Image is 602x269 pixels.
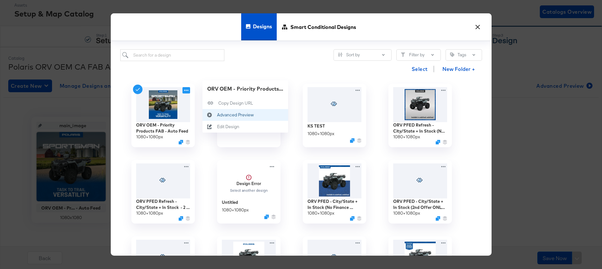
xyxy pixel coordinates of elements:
div: Untitled [222,199,238,205]
div: ORV PFED Refresh - City/State + In Stock - 2 Offers Refresh1080×1080pxDuplicate [131,160,195,224]
button: TagTags [446,49,482,61]
div: Select another design [229,188,268,193]
svg: Duplicate [179,140,183,144]
span: Designs [253,12,272,40]
div: ORV OEM - Priority Products FAB - Auto Feed [136,122,190,134]
img: 0JU-yA0Qf9rTTXJQ6BwaQw.jpg [308,163,361,198]
div: Original Image [217,84,281,147]
div: ORV PFED - City/State + In Stock (2nd Offer ONLY) Refresh + snowflake fix1080×1080pxDuplicate [388,160,452,224]
svg: Duplicate [436,140,440,144]
div: Copy Design URL [218,100,253,106]
div: 1080 × 1080 px [136,134,163,140]
div: ORV PFED - City/State + In Stock (No Finance Offer) + snowflake fix1080×1080pxDuplicate [303,160,366,224]
svg: Duplicate [350,216,354,220]
input: Search for a design [120,49,225,61]
div: ORV PFED - City/State + In Stock (2nd Offer ONLY) Refresh + snowflake fix [393,198,447,210]
svg: Duplicate [436,216,440,220]
div: ORV OEM - Priority Products FAB - Auto Feed [207,85,283,93]
img: 50aa_fszzaMAUhXEdJSOaQ.jpg [393,87,447,122]
div: 1080 × 1080 px [222,207,249,213]
div: ORV PFED Refresh - City/State + In Stock (No Finance Offer)1080×1080pxDuplicate [388,84,452,147]
div: 1080 × 1080 px [136,210,163,216]
svg: Tag [450,52,454,57]
strong: Design Error [236,180,261,186]
div: ORV OEM - Priority Products FAB - Auto Feed1080×1080pxDuplicate [131,84,195,147]
div: ORV PFED - City/State + In Stock (No Finance Offer) + snowflake fix [308,198,361,210]
div: 1080 × 1080 px [393,134,420,140]
div: KS TEST [308,123,325,129]
img: zOoGrUpSbWxMag1X7zP_Vg.jpg [136,87,190,122]
div: Design ErrorSelect another designUntitled1080×1080pxDuplicate [217,160,281,224]
button: FilterFilter by [396,49,441,61]
svg: Filter [401,52,405,57]
button: SlidersSort by [334,49,392,61]
div: 1080 × 1080 px [393,210,420,216]
div: KS TEST1080×1080pxDuplicate [303,84,366,147]
div: 1080 × 1080 px [308,210,334,216]
svg: Sliders [338,52,342,57]
button: × [472,20,484,31]
span: Select [412,65,428,73]
div: ORV PFED Refresh - City/State + In Stock - 2 Offers Refresh [136,198,190,210]
div: 1080 × 1080 px [308,131,334,137]
button: Select [409,63,430,75]
svg: Duplicate [350,138,354,143]
button: Copy [202,97,288,109]
div: ORV PFED Refresh - City/State + In Stock (No Finance Offer) [393,122,447,134]
button: New Folder + [437,64,480,76]
div: Edit Design [217,123,239,129]
div: Advanced Preview [217,112,254,118]
span: Smart Conditional Designs [290,13,356,41]
svg: Duplicate [179,216,183,220]
svg: Duplicate [264,215,269,219]
svg: Copy [202,100,218,106]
